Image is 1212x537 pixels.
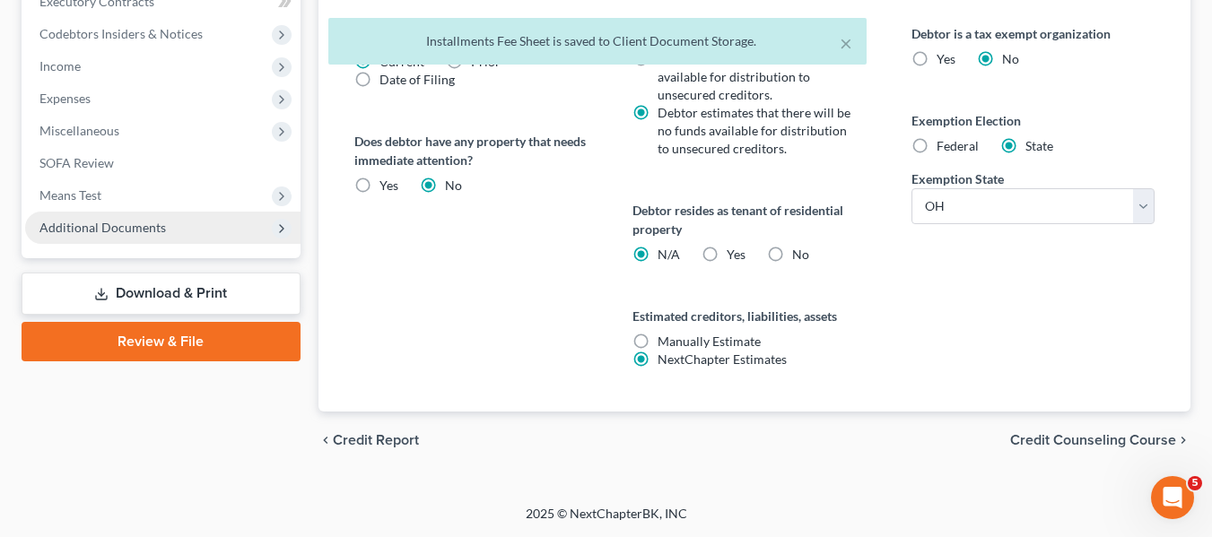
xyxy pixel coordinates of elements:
span: Manually Estimate [658,333,761,349]
span: Miscellaneous [39,123,119,138]
button: × [840,32,852,54]
span: Yes [727,247,746,262]
span: No [445,178,462,193]
button: Credit Counseling Course chevron_right [1010,433,1190,447]
div: 2025 © NextChapterBK, INC [95,505,1118,537]
span: Federal [937,138,979,153]
label: Does debtor have any property that needs immediate attention? [354,132,597,169]
i: chevron_left [318,433,333,447]
span: Expenses [39,91,91,106]
span: 5 [1188,476,1202,490]
span: Yes [379,178,398,193]
div: Installments Fee Sheet is saved to Client Document Storage. [343,32,852,50]
label: Exemption Election [911,111,1155,130]
span: Date of Filing [379,72,455,87]
a: Review & File [22,322,301,361]
span: No [792,247,809,262]
label: Estimated creditors, liabilities, assets [632,307,876,325]
i: chevron_right [1176,433,1190,447]
span: N/A [658,247,680,262]
a: SOFA Review [25,147,301,179]
span: Credit Counseling Course [1010,433,1176,447]
span: Debtor estimates that there will be no funds available for distribution to unsecured creditors. [658,105,850,156]
span: Credit Report [333,433,419,447]
button: chevron_left Credit Report [318,433,419,447]
label: Exemption State [911,169,1004,188]
span: Means Test [39,187,101,203]
span: NextChapter Estimates [658,351,787,367]
iframe: Intercom live chat [1151,476,1194,519]
span: SOFA Review [39,155,114,170]
label: Debtor resides as tenant of residential property [632,201,876,238]
a: Download & Print [22,273,301,315]
span: Additional Documents [39,220,166,235]
span: State [1025,138,1053,153]
span: Debtor estimates that funds will be available for distribution to unsecured creditors. [658,51,852,102]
